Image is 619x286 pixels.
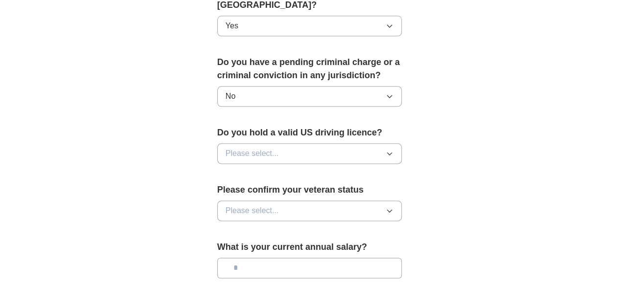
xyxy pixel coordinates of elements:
span: No [226,90,235,102]
label: What is your current annual salary? [217,241,402,254]
button: Please select... [217,200,402,221]
label: Please confirm your veteran status [217,183,402,197]
span: Please select... [226,148,279,159]
button: Yes [217,16,402,36]
button: Please select... [217,143,402,164]
span: Please select... [226,205,279,217]
label: Do you hold a valid US driving licence? [217,126,402,139]
span: Yes [226,20,238,32]
label: Do you have a pending criminal charge or a criminal conviction in any jurisdiction? [217,56,402,82]
button: No [217,86,402,107]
